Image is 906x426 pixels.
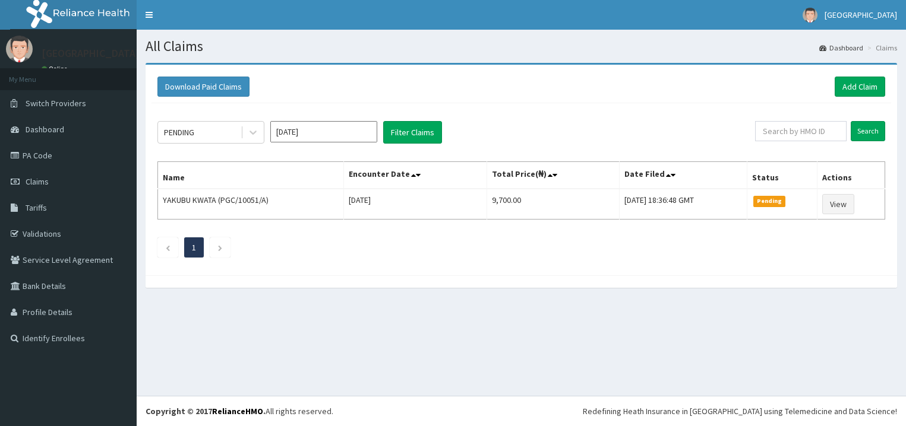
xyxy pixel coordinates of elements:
[383,121,442,144] button: Filter Claims
[157,77,250,97] button: Download Paid Claims
[26,98,86,109] span: Switch Providers
[192,242,196,253] a: Page 1 is your current page
[158,189,344,220] td: YAKUBU KWATA (PGC/10051/A)
[487,162,619,189] th: Total Price(₦)
[583,405,897,417] div: Redefining Heath Insurance in [GEOGRAPHIC_DATA] using Telemedicine and Data Science!
[619,189,747,220] td: [DATE] 18:36:48 GMT
[819,43,863,53] a: Dashboard
[835,77,885,97] a: Add Claim
[158,162,344,189] th: Name
[42,48,140,59] p: [GEOGRAPHIC_DATA]
[755,121,847,141] input: Search by HMO ID
[164,126,194,138] div: PENDING
[753,196,786,206] span: Pending
[343,189,487,220] td: [DATE]
[619,162,747,189] th: Date Filed
[487,189,619,220] td: 9,700.00
[270,121,377,142] input: Select Month and Year
[217,242,223,253] a: Next page
[42,65,70,73] a: Online
[343,162,487,189] th: Encounter Date
[137,396,906,426] footer: All rights reserved.
[26,124,64,135] span: Dashboard
[825,9,897,20] span: [GEOGRAPHIC_DATA]
[851,121,885,141] input: Search
[146,39,897,54] h1: All Claims
[146,406,266,417] strong: Copyright © 2017 .
[26,176,49,187] span: Claims
[817,162,885,189] th: Actions
[6,36,33,62] img: User Image
[26,202,47,213] span: Tariffs
[864,43,897,53] li: Claims
[212,406,263,417] a: RelianceHMO
[803,8,817,23] img: User Image
[165,242,171,253] a: Previous page
[747,162,817,189] th: Status
[822,194,854,214] a: View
